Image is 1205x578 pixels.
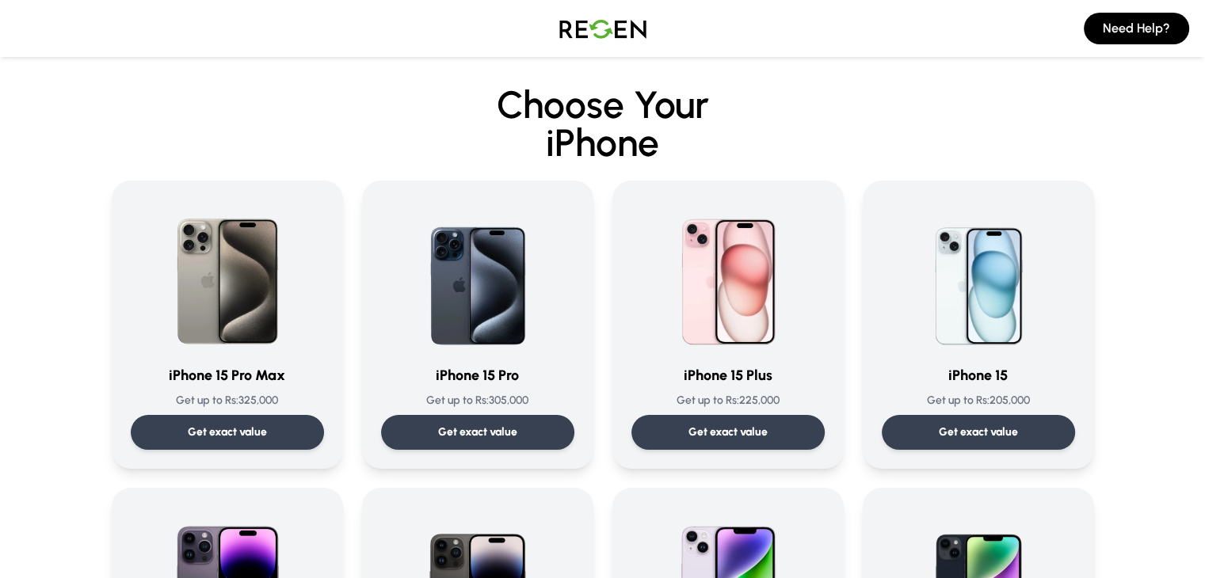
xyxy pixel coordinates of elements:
[112,124,1094,162] span: iPhone
[939,424,1018,440] p: Get exact value
[131,364,324,386] h3: iPhone 15 Pro Max
[631,364,825,386] h3: iPhone 15 Plus
[151,200,303,352] img: iPhone 15 Pro Max
[688,424,768,440] p: Get exact value
[1084,13,1189,44] button: Need Help?
[652,200,804,352] img: iPhone 15 Plus
[631,393,825,409] p: Get up to Rs: 225,000
[402,200,554,352] img: iPhone 15 Pro
[188,424,267,440] p: Get exact value
[882,393,1075,409] p: Get up to Rs: 205,000
[882,364,1075,386] h3: iPhone 15
[438,424,517,440] p: Get exact value
[131,393,324,409] p: Get up to Rs: 325,000
[381,364,574,386] h3: iPhone 15 Pro
[547,6,658,51] img: Logo
[497,82,709,127] span: Choose Your
[381,393,574,409] p: Get up to Rs: 305,000
[902,200,1054,352] img: iPhone 15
